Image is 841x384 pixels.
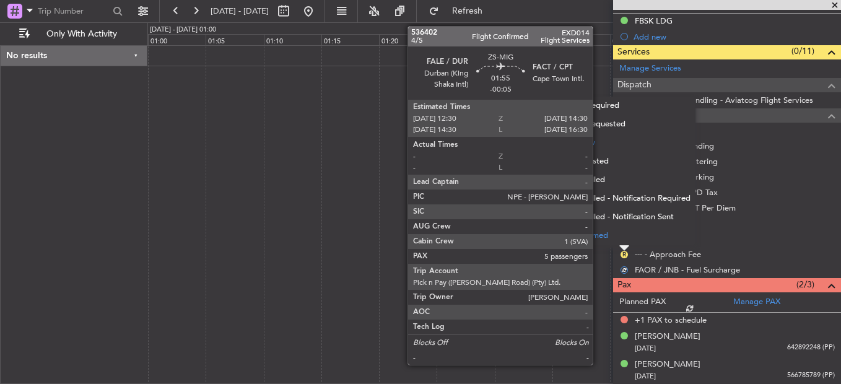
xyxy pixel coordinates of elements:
span: Review [569,137,595,149]
span: 566785789 (PP) [787,370,835,381]
div: 01:40 [610,34,668,45]
span: R [557,195,565,203]
a: Manage Services [619,63,681,75]
a: FBSK / GBE - Handling - Aviatcog Flight Services [635,95,813,105]
button: Only With Activity [14,24,134,44]
div: [PERSON_NAME] [635,331,700,343]
span: Refresh [442,7,494,15]
span: Only With Activity [32,30,131,38]
div: 01:30 [495,34,552,45]
span: S [557,214,565,221]
span: Not Required [570,100,619,112]
div: 01:20 [379,34,437,45]
span: Cancelled - Notification Sent [570,211,674,224]
span: [DATE] - [DATE] [211,6,269,17]
span: [DATE] [635,372,656,381]
div: FBSK LDG [635,15,673,26]
a: FAOR / JNB - Fuel Surcharge [635,264,740,275]
button: Refresh [423,1,497,21]
span: Cancelled [570,174,605,186]
div: 01:15 [321,34,379,45]
div: 01:00 [148,34,206,45]
a: Manage PAX [733,296,780,308]
button: R [621,251,628,258]
div: 01:35 [552,34,610,45]
span: Cancelled - Notification Required [570,193,691,205]
span: Requested [570,155,609,168]
span: Confirmed [570,230,608,242]
div: 01:10 [264,34,321,45]
span: Services [617,45,650,59]
span: Not Requested [570,118,625,131]
div: Add new [634,32,835,42]
div: 01:25 [437,34,494,45]
span: +1 PAX to schedule [635,315,707,327]
div: 01:05 [206,34,263,45]
span: 642892248 (PP) [787,343,835,353]
input: Trip Number [38,2,109,20]
span: Dispatch [617,78,651,92]
div: [PERSON_NAME] [635,359,700,371]
span: (0/11) [791,45,814,58]
div: [DATE] - [DATE] 01:00 [150,25,216,35]
a: --- - Approach Fee [635,249,701,260]
span: [DATE] [635,344,656,353]
label: Planned PAX [619,296,666,308]
span: (2/3) [796,278,814,291]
